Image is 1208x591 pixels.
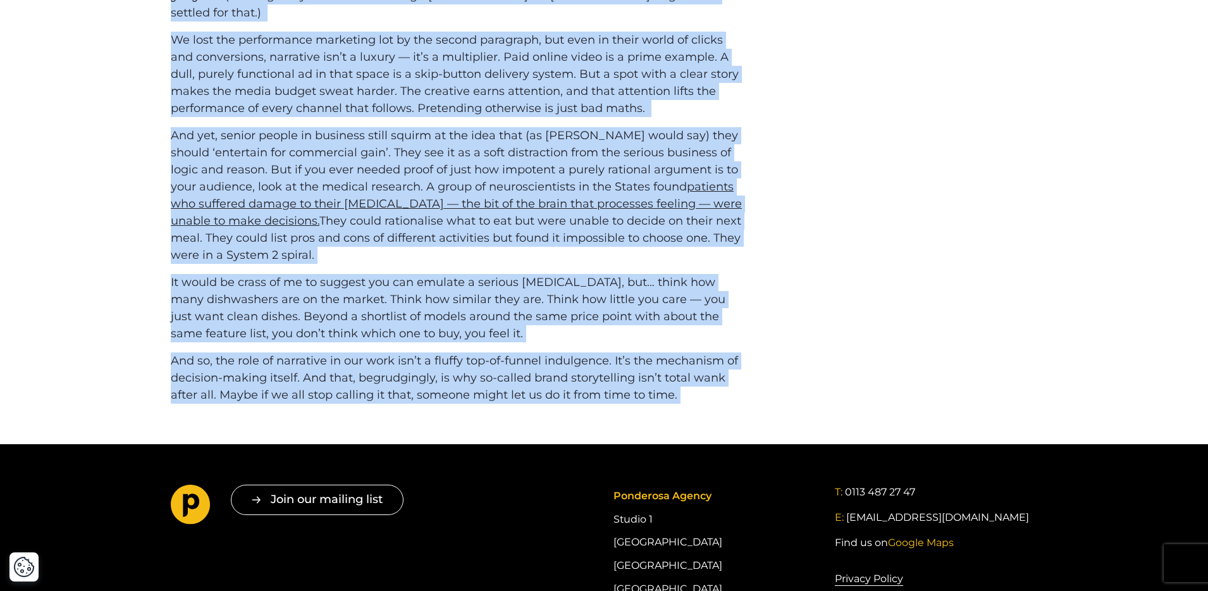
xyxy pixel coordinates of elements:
[835,571,903,587] a: Privacy Policy
[835,535,954,551] a: Find us onGoogle Maps
[835,511,844,523] span: E:
[171,354,738,402] span: And so, the role of narrative in our work isn’t a fluffy top-of-funnel indulgence. It’s the mecha...
[13,556,35,578] img: Revisit consent button
[888,537,954,549] span: Google Maps
[13,556,35,578] button: Cookie Settings
[846,510,1029,525] a: [EMAIL_ADDRESS][DOMAIN_NAME]
[845,485,915,500] a: 0113 487 27 47
[171,275,725,340] span: It would be crass of me to suggest you can emulate a serious [MEDICAL_DATA], but… think how many ...
[613,490,712,502] span: Ponderosa Agency
[171,128,742,262] span: And yet, senior people in business still squirm at the idea that (as [PERSON_NAME] would say) the...
[171,180,742,228] a: patients who suffered damage to their [MEDICAL_DATA] — the bit of the brain that processes feelin...
[231,485,404,514] button: Join our mailing list
[171,485,211,529] a: Go to homepage
[171,33,739,115] span: We lost the performance marketing lot by the second paragraph, but even in their world of clicks ...
[835,486,842,498] span: T:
